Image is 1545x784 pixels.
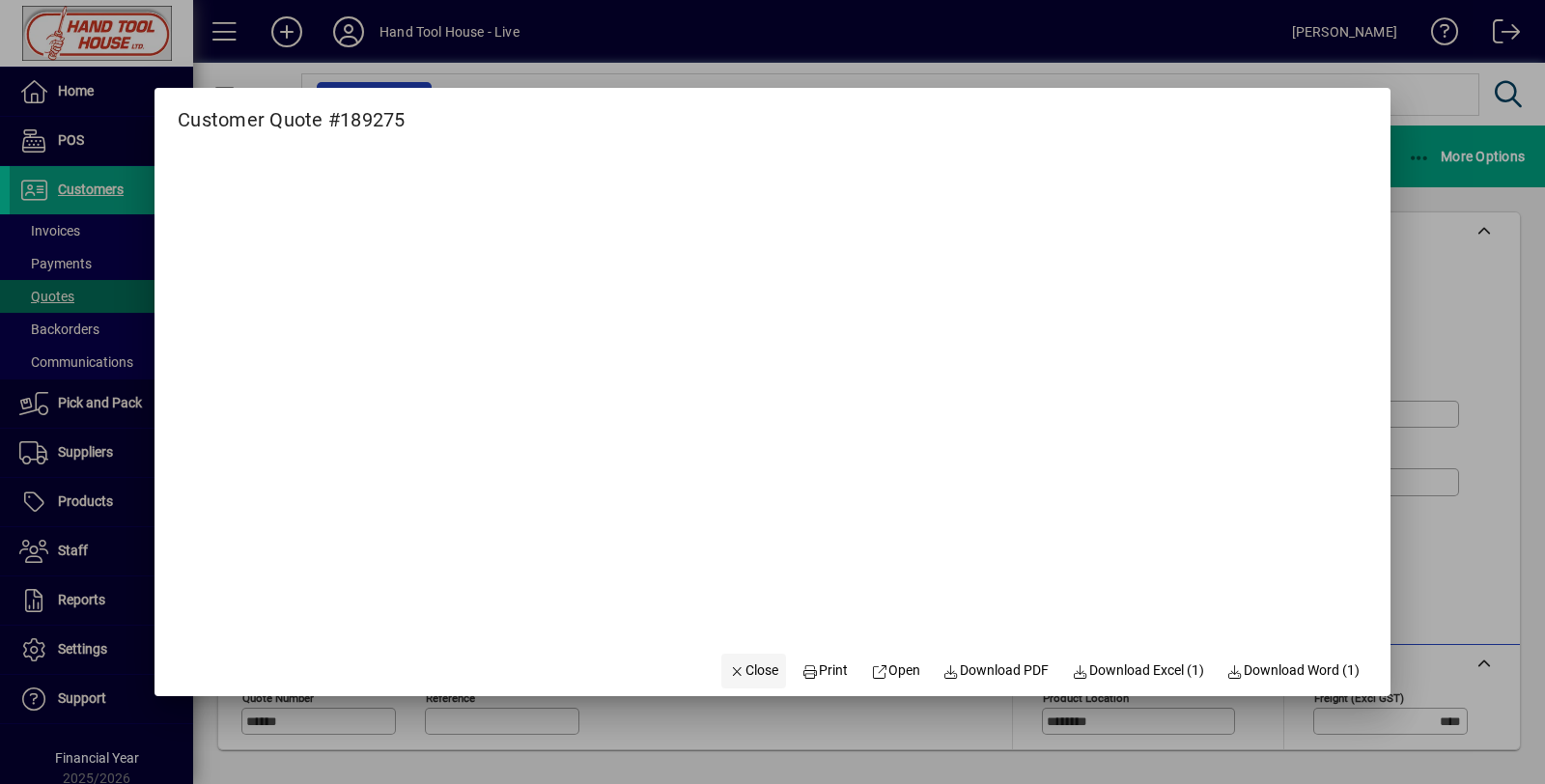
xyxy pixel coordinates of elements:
[871,660,920,681] span: Open
[1072,660,1204,681] span: Download Excel (1)
[1227,660,1361,681] span: Download Word (1)
[721,654,787,688] button: Close
[729,660,779,681] span: Close
[863,654,928,688] a: Open
[1064,654,1212,688] button: Download Excel (1)
[943,660,1050,681] span: Download PDF
[1220,654,1368,688] button: Download Word (1)
[801,660,848,681] span: Print
[154,88,429,135] h2: Customer Quote #189275
[936,654,1057,688] a: Download PDF
[794,654,856,688] button: Print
